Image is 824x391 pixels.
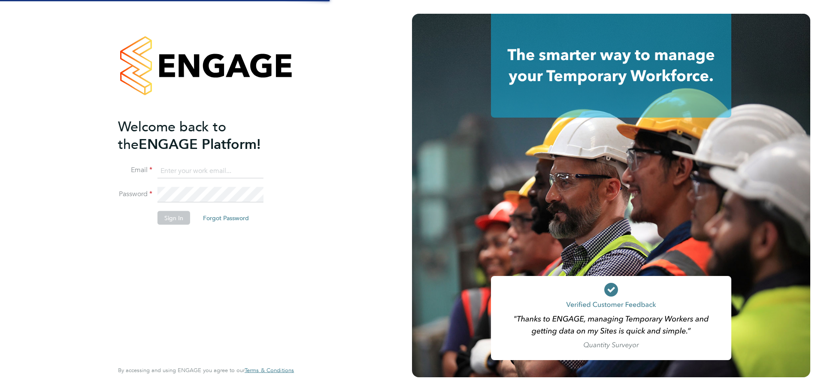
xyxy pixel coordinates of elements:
button: Forgot Password [196,211,256,225]
span: By accessing and using ENGAGE you agree to our [118,367,294,374]
span: Welcome back to the [118,118,226,152]
label: Password [118,190,152,199]
h2: ENGAGE Platform! [118,118,285,153]
span: Terms & Conditions [245,367,294,374]
label: Email [118,166,152,175]
a: Terms & Conditions [245,367,294,374]
button: Sign In [158,211,190,225]
input: Enter your work email... [158,163,264,179]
